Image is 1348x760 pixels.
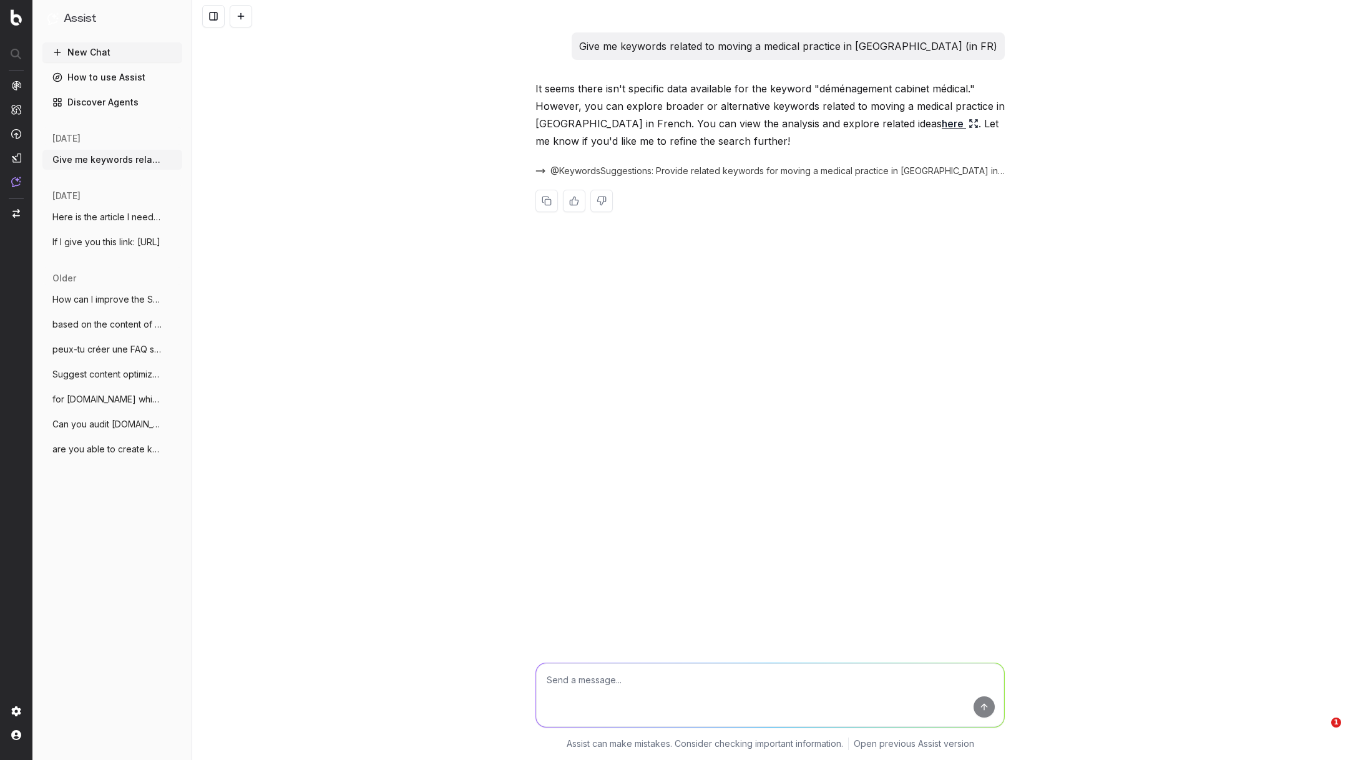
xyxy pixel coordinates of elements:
span: [DATE] [52,132,81,145]
img: Botify logo [11,9,22,26]
img: My account [11,730,21,740]
p: It seems there isn't specific data available for the keyword "déménagement cabinet médical." Howe... [535,80,1005,150]
button: Can you audit [DOMAIN_NAME] in terms of [42,414,182,434]
button: @KeywordsSuggestions: Provide related keywords for moving a medical practice in [GEOGRAPHIC_DATA]... [535,165,1005,177]
a: How to use Assist [42,67,182,87]
button: Give me keywords related to moving a med [42,150,182,170]
img: Analytics [11,80,21,90]
span: If I give you this link: [URL] [52,236,160,248]
img: Setting [11,706,21,716]
button: based on the content of this page showca [42,314,182,334]
button: peux-tu créer une FAQ sur Gestion des re [42,339,182,359]
img: Intelligence [11,104,21,115]
span: [DATE] [52,190,81,202]
p: Assist can make mistakes. Consider checking important information. [567,738,843,750]
span: @KeywordsSuggestions: Provide related keywords for moving a medical practice in [GEOGRAPHIC_DATA]... [550,165,1005,177]
iframe: Intercom live chat [1306,718,1336,748]
button: Suggest content optimization and keyword [42,364,182,384]
span: How can I improve the SEO of this page? [52,293,162,306]
img: Studio [11,153,21,163]
a: Open previous Assist version [854,738,974,750]
p: Give me keywords related to moving a medical practice in [GEOGRAPHIC_DATA] (in FR) [579,37,997,55]
span: peux-tu créer une FAQ sur Gestion des re [52,343,162,356]
span: Suggest content optimization and keyword [52,368,162,381]
img: Assist [47,12,59,24]
button: New Chat [42,42,182,62]
a: Discover Agents [42,92,182,112]
span: 1 [1331,718,1341,728]
img: Activation [11,129,21,139]
button: are you able to create keywords group fo [42,439,182,459]
span: Give me keywords related to moving a med [52,153,162,166]
span: older [52,272,76,285]
h1: Assist [64,10,96,27]
span: for [DOMAIN_NAME] which is our B2B [52,393,162,406]
span: Here is the article I need you to optimi [52,211,162,223]
button: How can I improve the SEO of this page? [42,290,182,309]
button: If I give you this link: [URL] [42,232,182,252]
button: Here is the article I need you to optimi [42,207,182,227]
span: based on the content of this page showca [52,318,162,331]
button: Assist [47,10,177,27]
img: Switch project [12,209,20,218]
img: Botify assist logo [517,85,529,97]
button: for [DOMAIN_NAME] which is our B2B [42,389,182,409]
a: here [942,115,979,132]
img: Assist [11,177,21,187]
span: Can you audit [DOMAIN_NAME] in terms of [52,418,162,431]
span: are you able to create keywords group fo [52,443,162,456]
